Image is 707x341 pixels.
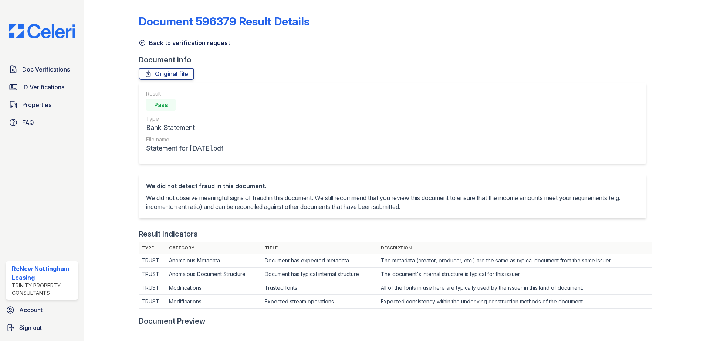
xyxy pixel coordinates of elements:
a: Doc Verifications [6,62,78,77]
div: Pass [146,99,176,111]
td: Anomalous Document Structure [166,268,262,281]
span: Sign out [19,323,42,332]
div: Type [146,115,223,123]
th: Type [139,242,166,254]
td: Modifications [166,295,262,309]
div: Result Indicators [139,229,198,239]
span: ID Verifications [22,83,64,92]
td: Expected stream operations [262,295,378,309]
td: TRUST [139,254,166,268]
span: Account [19,306,43,314]
td: TRUST [139,281,166,295]
a: Document 596379 Result Details [139,15,309,28]
td: TRUST [139,295,166,309]
a: ID Verifications [6,80,78,94]
span: Properties [22,100,51,109]
a: FAQ [6,115,78,130]
div: We did not detect fraud in this document. [146,182,639,190]
span: FAQ [22,118,34,127]
div: Bank Statement [146,123,223,133]
td: The document's internal structure is typical for this issuer. [378,268,652,281]
td: All of the fonts in use here are typically used by the issuer in this kind of document. [378,281,652,295]
a: Original file [139,68,194,80]
div: File name [146,136,223,143]
div: Statement for [DATE].pdf [146,143,223,154]
a: Back to verification request [139,38,230,47]
td: Trusted fonts [262,281,378,295]
iframe: chat widget [676,311,700,334]
a: Sign out [3,320,81,335]
span: Doc Verifications [22,65,70,74]
th: Title [262,242,378,254]
div: Document Preview [139,316,206,326]
td: TRUST [139,268,166,281]
img: CE_Logo_Blue-a8612792a0a2168367f1c8372b55b34899dd931a85d93a1a3d3e32e68fde9ad4.png [3,24,81,38]
td: Anomalous Metadata [166,254,262,268]
div: Trinity Property Consultants [12,282,75,297]
td: The metadata (creator, producer, etc.) are the same as typical document from the same issuer. [378,254,652,268]
th: Description [378,242,652,254]
a: Properties [6,97,78,112]
td: Modifications [166,281,262,295]
div: Document info [139,55,652,65]
td: Expected consistency within the underlying construction methods of the document. [378,295,652,309]
p: We did not observe meaningful signs of fraud in this document. We still recommend that you review... [146,193,639,211]
th: Category [166,242,262,254]
a: Account [3,303,81,317]
td: Document has expected metadata [262,254,378,268]
div: Result [146,90,223,97]
div: ReNew Nottingham Leasing [12,264,75,282]
td: Document has typical internal structure [262,268,378,281]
